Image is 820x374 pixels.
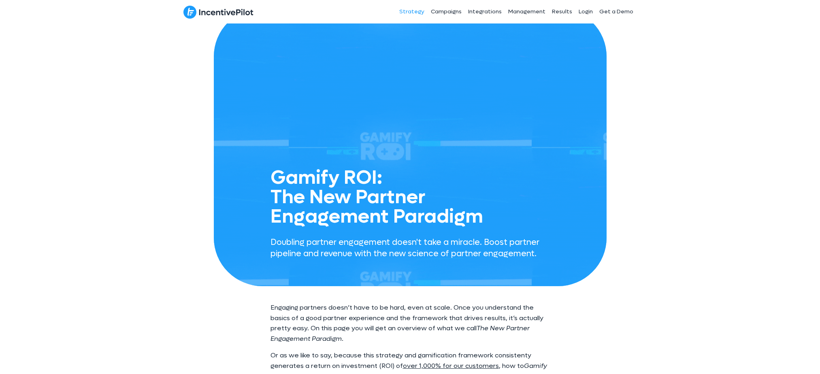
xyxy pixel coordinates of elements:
p: Doubling partner engagement doesn't take a miracle. Boost partner pipeline and revenue with the n... [270,237,550,259]
a: Get a Demo [596,2,637,22]
em: The New Partner Engagement Paradigm [270,324,530,343]
nav: Header Menu [341,2,637,22]
p: Engaging partners doesn’t have to be hard, even at scale. Once you understand the basics of a goo... [270,302,550,344]
a: Campaigns [428,2,465,22]
a: Results [549,2,575,22]
a: Strategy [396,2,428,22]
a: Integrations [465,2,505,22]
a: Login [575,2,596,22]
img: IncentivePilot [183,5,253,19]
a: over 1,000% for our customers [403,361,499,370]
a: Management [505,2,549,22]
